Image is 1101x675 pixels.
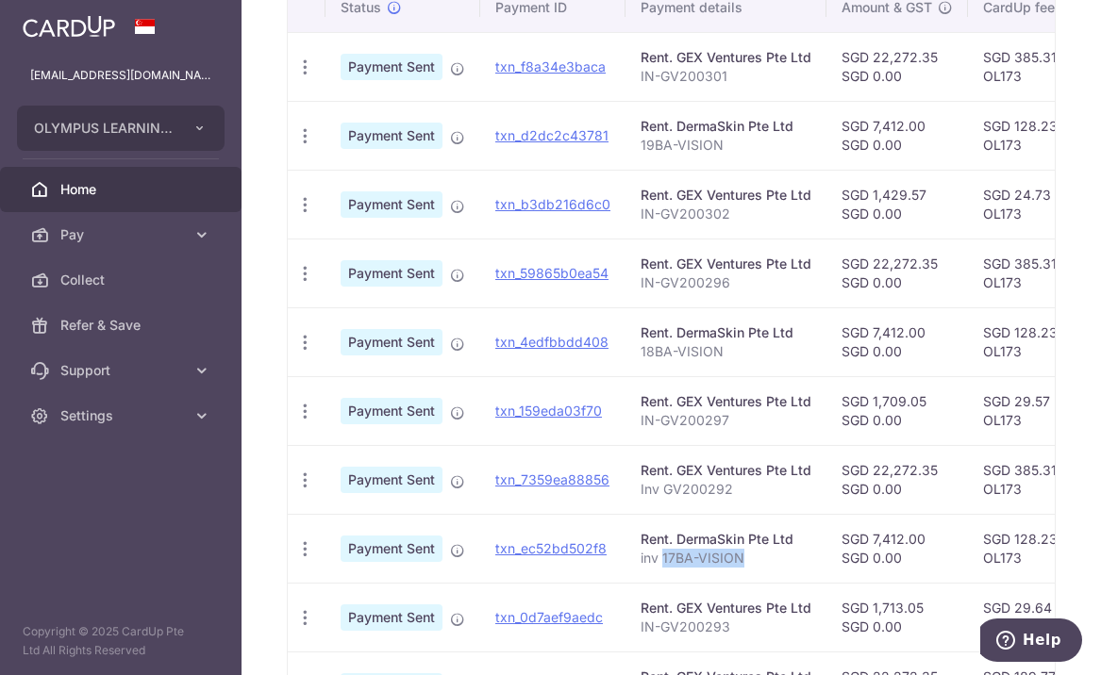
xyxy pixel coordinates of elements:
div: Rent. GEX Ventures Pte Ltd [641,392,811,411]
iframe: Opens a widget where you can find more information [980,618,1082,666]
span: Pay [60,225,185,244]
td: SGD 385.31 OL173 [968,32,1099,101]
span: Collect [60,271,185,289]
td: SGD 128.23 OL173 [968,514,1099,583]
div: Rent. GEX Ventures Pte Ltd [641,255,811,273]
div: Rent. GEX Ventures Pte Ltd [641,186,811,205]
p: Inv GV200292 [641,480,811,499]
td: SGD 7,412.00 SGD 0.00 [826,101,968,170]
span: OLYMPUS LEARNING ACADEMY PTE LTD [34,119,174,138]
div: Rent. GEX Ventures Pte Ltd [641,599,811,617]
p: [EMAIL_ADDRESS][DOMAIN_NAME] [30,66,211,85]
span: Payment Sent [341,604,442,631]
td: SGD 22,272.35 SGD 0.00 [826,239,968,307]
td: SGD 7,412.00 SGD 0.00 [826,307,968,376]
span: Payment Sent [341,329,442,355]
p: IN-GV200293 [641,617,811,636]
p: 19BA-VISION [641,136,811,155]
span: Payment Sent [341,191,442,218]
span: Home [60,180,185,199]
div: Rent. DermaSkin Pte Ltd [641,323,811,342]
p: inv 17BA-VISION [641,549,811,568]
td: SGD 7,412.00 SGD 0.00 [826,514,968,583]
a: txn_d2dc2c43781 [495,127,609,143]
p: IN-GV200297 [641,411,811,430]
span: Payment Sent [341,54,442,80]
p: IN-GV200302 [641,205,811,223]
a: txn_ec52bd502f8 [495,540,607,556]
button: OLYMPUS LEARNING ACADEMY PTE LTD [17,106,225,151]
td: SGD 1,709.05 SGD 0.00 [826,376,968,445]
div: Rent. GEX Ventures Pte Ltd [641,461,811,480]
div: Rent. DermaSkin Pte Ltd [641,530,811,549]
span: Payment Sent [341,467,442,493]
span: Payment Sent [341,535,442,562]
p: IN-GV200301 [641,67,811,86]
td: SGD 22,272.35 SGD 0.00 [826,32,968,101]
span: Payment Sent [341,260,442,287]
a: txn_7359ea88856 [495,471,609,487]
a: txn_59865b0ea54 [495,265,609,281]
span: Support [60,361,185,380]
td: SGD 385.31 OL173 [968,239,1099,307]
td: SGD 1,713.05 SGD 0.00 [826,583,968,651]
a: txn_4edfbbdd408 [495,334,609,350]
td: SGD 385.31 OL173 [968,445,1099,514]
td: SGD 128.23 OL173 [968,101,1099,170]
a: txn_b3db216d6c0 [495,196,610,212]
a: txn_f8a34e3baca [495,58,606,74]
td: SGD 128.23 OL173 [968,307,1099,376]
div: Rent. GEX Ventures Pte Ltd [641,48,811,67]
img: CardUp [23,15,115,38]
span: Payment Sent [341,398,442,424]
span: Refer & Save [60,316,185,335]
div: Rent. DermaSkin Pte Ltd [641,117,811,136]
p: 18BA-VISION [641,342,811,361]
td: SGD 22,272.35 SGD 0.00 [826,445,968,514]
a: txn_0d7aef9aedc [495,609,603,625]
span: Settings [60,406,185,425]
td: SGD 1,429.57 SGD 0.00 [826,170,968,239]
td: SGD 29.57 OL173 [968,376,1099,445]
a: txn_159eda03f70 [495,403,602,419]
p: IN-GV200296 [641,273,811,292]
td: SGD 29.64 OL173 [968,583,1099,651]
td: SGD 24.73 OL173 [968,170,1099,239]
span: Payment Sent [341,123,442,149]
